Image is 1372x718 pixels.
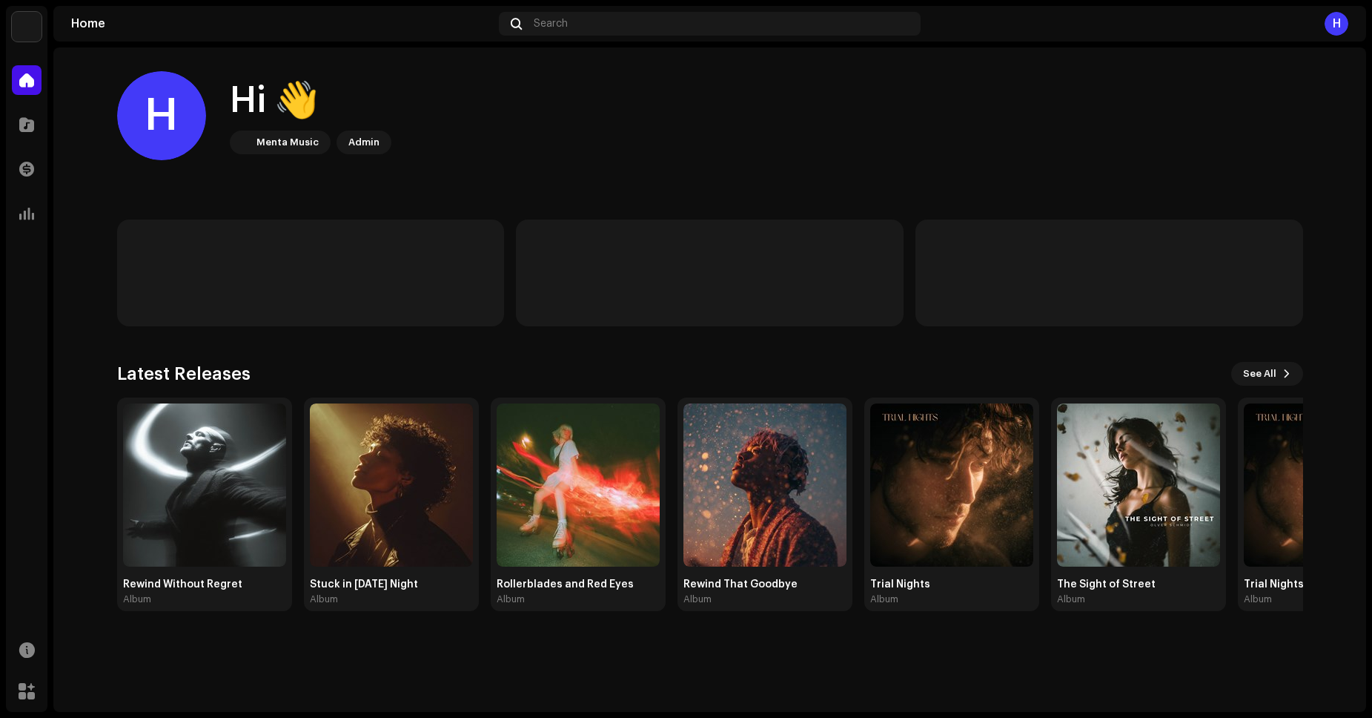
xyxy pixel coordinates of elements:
[870,404,1033,567] img: 05b341d9-60c8-428c-85be-36b8f8eb5fb3
[256,134,319,151] div: Menta Music
[310,593,338,605] div: Album
[310,579,473,590] div: Stuck in [DATE] Night
[123,593,151,605] div: Album
[233,134,251,151] img: c1aec8e0-cc53-42f4-96df-0a0a8a61c953
[123,579,286,590] div: Rewind Without Regret
[12,12,42,42] img: c1aec8e0-cc53-42f4-96df-0a0a8a61c953
[497,404,660,567] img: a8337cc3-7c94-4716-ac55-1d296c2c4a8e
[683,404,846,567] img: 6e5be4f4-c797-44db-a655-a1825de3c4c0
[117,71,206,160] div: H
[497,579,660,590] div: Rollerblades and Red Eyes
[683,579,846,590] div: Rewind That Goodbye
[123,404,286,567] img: eac049fd-8fdf-44da-805d-1ab698524b37
[1057,404,1220,567] img: 25ac63aa-c9b7-401c-955f-c56ddf81ec6d
[1243,359,1276,389] span: See All
[683,593,712,605] div: Album
[497,593,525,605] div: Album
[117,362,251,386] h3: Latest Releases
[870,579,1033,590] div: Trial Nights
[230,77,391,125] div: Hi 👋
[348,134,380,151] div: Admin
[310,404,473,567] img: 6973a10c-8e27-4ee0-8e25-8bbd2ba98559
[1244,593,1272,605] div: Album
[71,18,493,30] div: Home
[1325,12,1348,36] div: H
[1231,362,1303,386] button: See All
[1057,593,1085,605] div: Album
[870,593,898,605] div: Album
[534,18,568,30] span: Search
[1057,579,1220,590] div: The Sight of Street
